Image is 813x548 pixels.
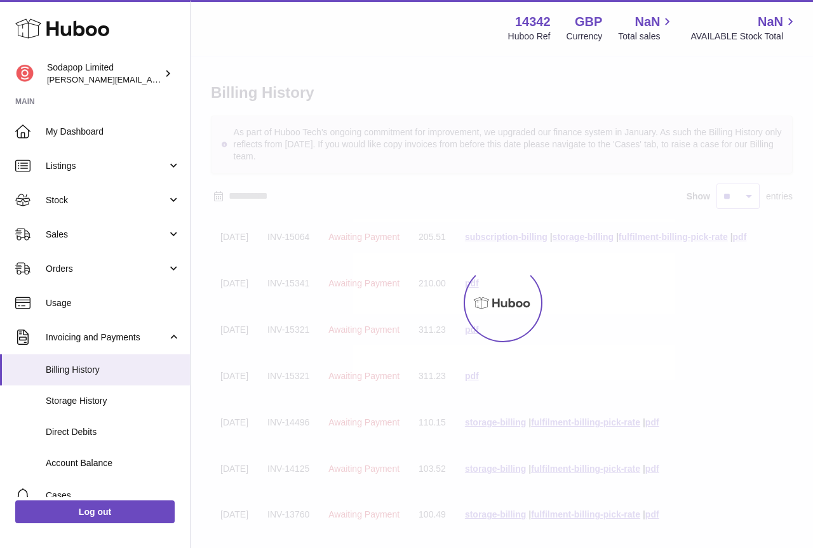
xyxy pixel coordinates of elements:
span: Usage [46,297,180,309]
a: Log out [15,500,175,523]
span: Orders [46,263,167,275]
span: Invoicing and Payments [46,331,167,344]
span: Direct Debits [46,426,180,438]
strong: GBP [575,13,602,30]
a: NaN Total sales [618,13,675,43]
span: Account Balance [46,457,180,469]
span: NaN [635,13,660,30]
span: Storage History [46,395,180,407]
div: Currency [567,30,603,43]
span: [PERSON_NAME][EMAIL_ADDRESS][DOMAIN_NAME] [47,74,255,84]
div: Huboo Ref [508,30,551,43]
span: Cases [46,490,180,502]
span: Sales [46,229,167,241]
div: Sodapop Limited [47,62,161,86]
img: david@sodapop-audio.co.uk [15,64,34,83]
span: My Dashboard [46,126,180,138]
span: Stock [46,194,167,206]
strong: 14342 [515,13,551,30]
span: NaN [758,13,783,30]
span: Billing History [46,364,180,376]
a: NaN AVAILABLE Stock Total [690,13,798,43]
span: AVAILABLE Stock Total [690,30,798,43]
span: Total sales [618,30,675,43]
span: Listings [46,160,167,172]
